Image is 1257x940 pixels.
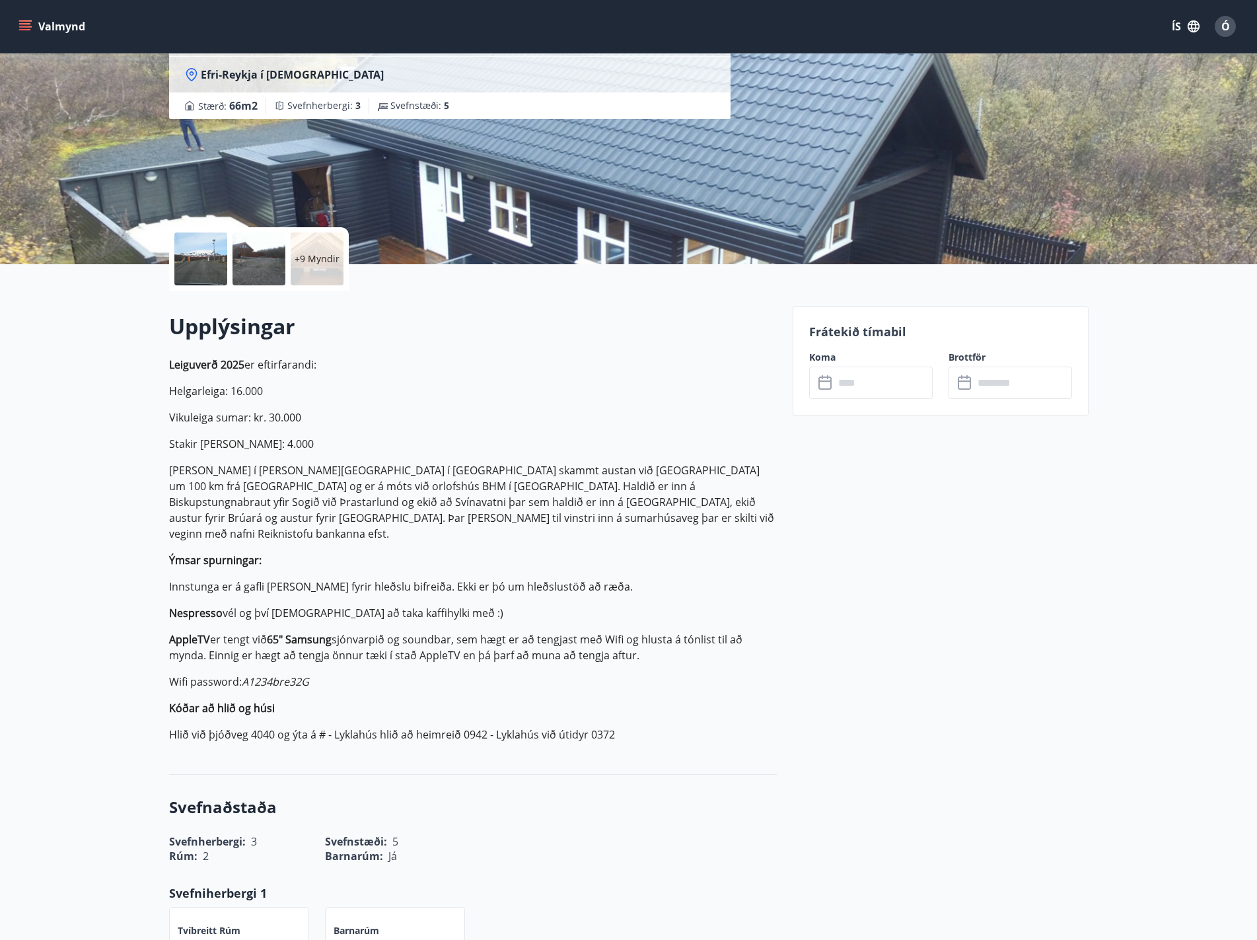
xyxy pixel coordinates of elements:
[169,701,275,715] strong: Kóðar að hlið og húsi
[178,924,240,937] p: Tvíbreitt rúm
[169,357,244,372] strong: Leiguverð 2025
[198,98,258,114] span: Stærð :
[444,99,449,112] span: 5
[267,632,332,647] strong: 65" Samsung
[169,796,777,818] h3: Svefnaðstaða
[169,579,777,595] p: Innstunga er á gafli [PERSON_NAME] fyrir hleðslu bifreiða. Ekki er þó um hleðslustöð að ræða.
[390,99,449,112] span: Svefnstæði :
[355,99,361,112] span: 3
[295,252,340,266] p: +9 Myndir
[169,462,777,542] p: [PERSON_NAME] í [PERSON_NAME][GEOGRAPHIC_DATA] í [GEOGRAPHIC_DATA] skammt austan við [GEOGRAPHIC_...
[809,323,1072,340] p: Frátekið tímabil
[169,849,198,863] span: Rúm :
[169,605,777,621] p: vél og því [DEMOGRAPHIC_DATA] að taka kaffihylki með :)
[169,606,223,620] strong: Nespresso
[287,99,361,112] span: Svefnherbergi :
[334,924,379,937] p: Barnarúm
[388,849,397,863] span: Já
[169,632,210,647] strong: AppleTV
[169,674,777,690] p: Wifi password:
[201,67,384,82] span: Efri-Reykja í [DEMOGRAPHIC_DATA]
[949,351,1072,364] label: Brottför
[169,885,777,902] p: Svefniherbergi 1
[169,312,777,341] h2: Upplýsingar
[169,727,777,742] p: Hlið við þjóðveg 4040 og ýta á # - Lyklahús hlið að heimreið 0942 - Lyklahús við útidyr 0372
[1165,15,1207,38] button: ÍS
[169,410,777,425] p: Vikuleiga sumar: kr. 30.000
[203,849,209,863] span: 2
[169,357,777,373] p: er eftirfarandi:
[1221,19,1230,34] span: Ó
[242,674,309,689] em: A1234bre32G
[169,383,777,399] p: Helgarleiga: 16.000
[169,553,262,567] strong: Ýmsar spurningar:
[169,632,777,663] p: er tengt við sjónvarpið og soundbar, sem hægt er að tengjast með Wifi og hlusta á tónlist til að ...
[1209,11,1241,42] button: Ó
[16,15,90,38] button: menu
[169,436,777,452] p: Stakir [PERSON_NAME]: 4.000
[229,98,258,113] span: 66 m2
[325,849,383,863] span: Barnarúm :
[809,351,933,364] label: Koma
